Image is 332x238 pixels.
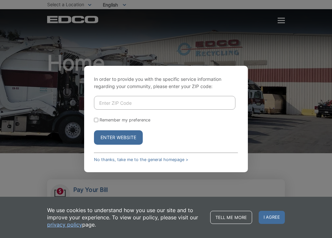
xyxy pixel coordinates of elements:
[47,207,204,228] p: We use cookies to understand how you use our site and to improve your experience. To view our pol...
[47,221,82,228] a: privacy policy
[94,130,143,145] button: Enter Website
[210,211,252,224] a: Tell me more
[94,157,188,162] a: No thanks, take me to the general homepage >
[94,96,235,110] input: Enter ZIP Code
[94,76,238,90] p: In order to provide you with the specific service information regarding your community, please en...
[259,211,285,224] span: I agree
[100,118,150,122] label: Remember my preference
